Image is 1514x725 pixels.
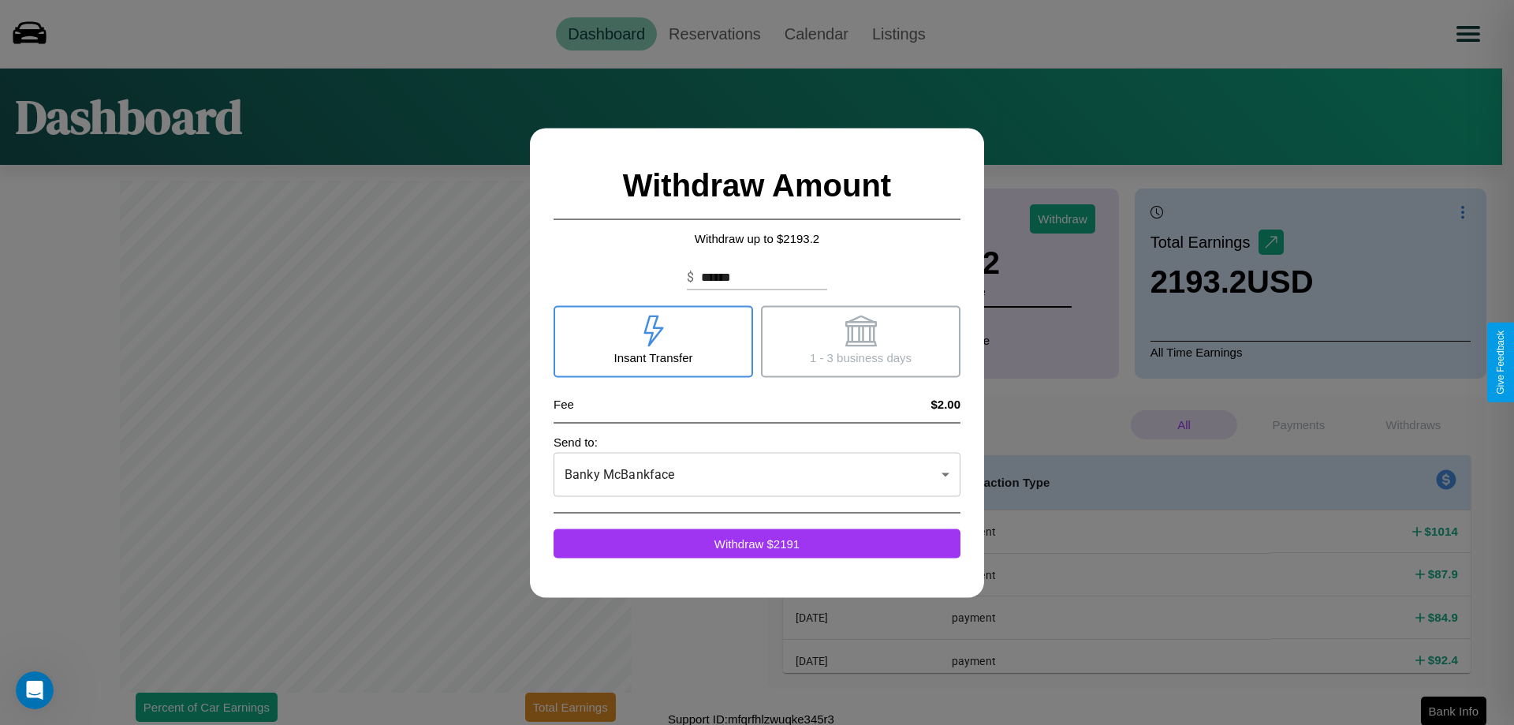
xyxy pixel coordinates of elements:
[16,671,54,709] iframe: Intercom live chat
[810,346,912,368] p: 1 - 3 business days
[554,431,960,452] p: Send to:
[554,151,960,219] h2: Withdraw Amount
[930,397,960,410] h4: $2.00
[687,267,694,286] p: $
[1495,331,1506,394] div: Give Feedback
[554,393,574,414] p: Fee
[554,529,960,558] button: Withdraw $2191
[554,452,960,496] div: Banky McBankface
[554,227,960,249] p: Withdraw up to $ 2193.2
[613,346,692,368] p: Insant Transfer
